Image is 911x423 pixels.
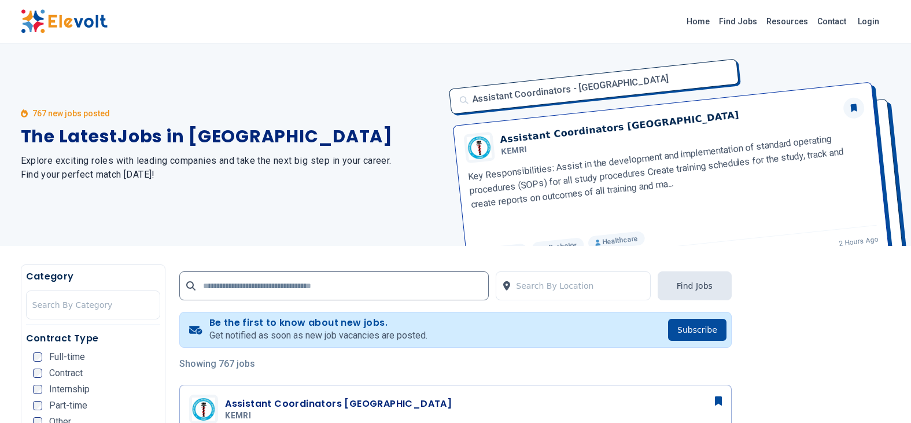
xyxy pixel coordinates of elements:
[49,385,90,394] span: Internship
[682,12,714,31] a: Home
[813,12,851,31] a: Contact
[32,108,110,119] p: 767 new jobs posted
[714,12,762,31] a: Find Jobs
[26,270,161,284] h5: Category
[225,411,251,421] span: KEMRI
[49,352,85,362] span: Full-time
[851,10,886,33] a: Login
[209,317,427,329] h4: Be the first to know about new jobs.
[21,126,442,147] h1: The Latest Jobs in [GEOGRAPHIC_DATA]
[33,385,42,394] input: Internship
[179,357,732,371] p: Showing 767 jobs
[49,369,83,378] span: Contract
[762,12,813,31] a: Resources
[33,352,42,362] input: Full-time
[668,319,726,341] button: Subscribe
[225,397,452,411] h3: Assistant Coordinators [GEOGRAPHIC_DATA]
[26,332,161,345] h5: Contract Type
[33,401,42,410] input: Part-time
[658,271,732,300] button: Find Jobs
[49,401,87,410] span: Part-time
[192,398,215,421] img: KEMRI
[21,154,442,182] h2: Explore exciting roles with leading companies and take the next big step in your career. Find you...
[209,329,427,343] p: Get notified as soon as new job vacancies are posted.
[21,9,108,34] img: Elevolt
[33,369,42,378] input: Contract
